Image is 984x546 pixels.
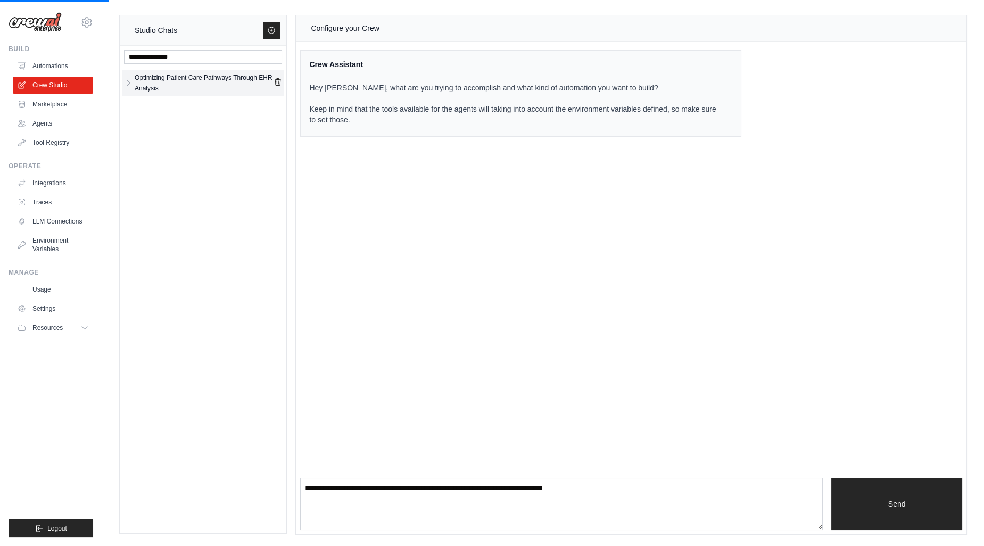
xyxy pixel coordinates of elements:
div: Build [9,45,93,53]
a: Marketplace [13,96,93,113]
img: Logo [9,12,62,32]
span: Logout [47,524,67,533]
div: Configure your Crew [311,22,379,35]
a: Integrations [13,175,93,192]
a: Traces [13,194,93,211]
a: Tool Registry [13,134,93,151]
button: Resources [13,319,93,336]
div: Optimizing Patient Care Pathways Through EHR Analysis [135,72,274,94]
a: Optimizing Patient Care Pathways Through EHR Analysis [133,72,274,94]
a: Settings [13,300,93,317]
a: Usage [13,281,93,298]
a: Agents [13,115,93,132]
p: Hey [PERSON_NAME], what are you trying to accomplish and what kind of automation you want to buil... [309,82,720,125]
div: Crew Assistant [309,59,720,70]
span: Resources [32,324,63,332]
div: Operate [9,162,93,170]
button: Logout [9,519,93,537]
a: Automations [13,57,93,75]
div: Manage [9,268,93,277]
a: Environment Variables [13,232,93,258]
a: LLM Connections [13,213,93,230]
div: Studio Chats [135,24,177,37]
a: Crew Studio [13,77,93,94]
button: Send [831,478,962,530]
